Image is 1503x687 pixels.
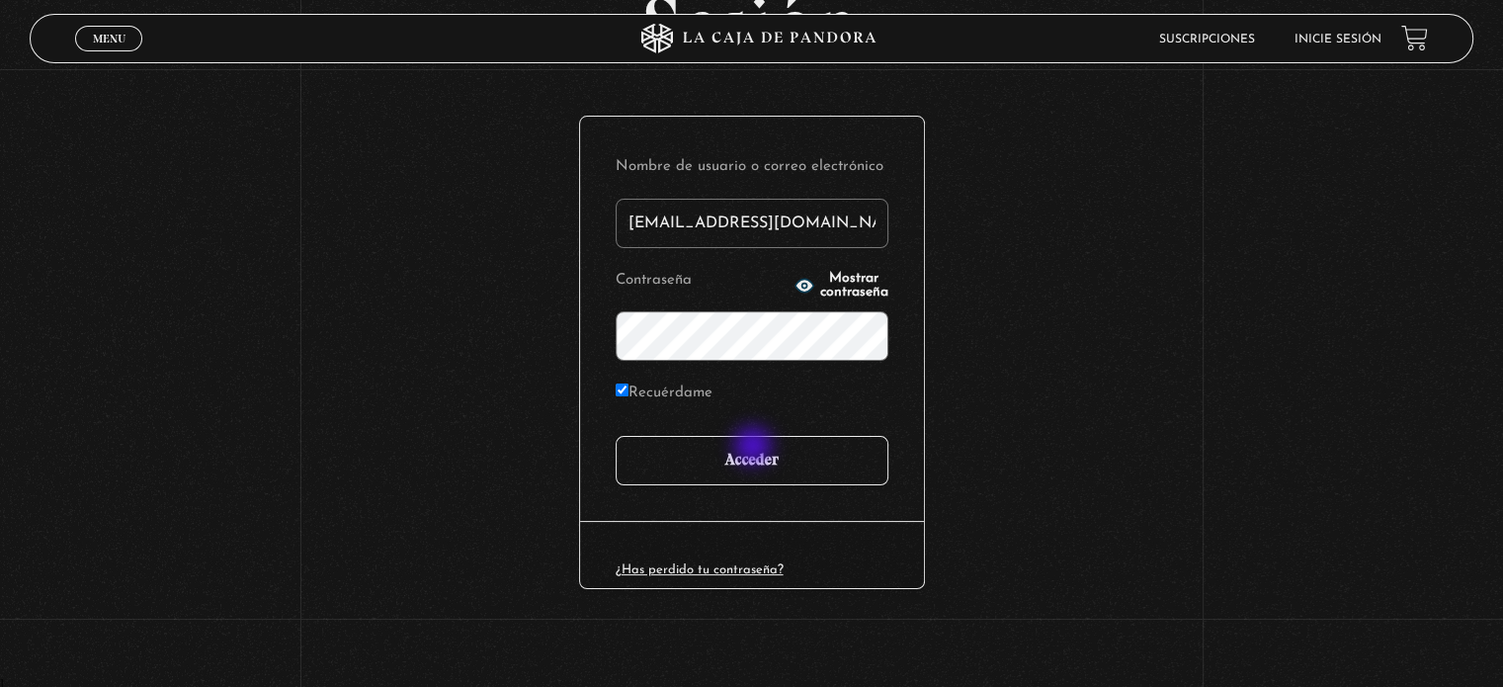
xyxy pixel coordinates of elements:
a: ¿Has perdido tu contraseña? [616,563,784,576]
span: Menu [93,33,125,44]
input: Acceder [616,436,888,485]
span: Cerrar [86,49,132,63]
a: Suscripciones [1159,34,1255,45]
label: Contraseña [616,266,789,297]
label: Recuérdame [616,379,712,409]
input: Recuérdame [616,384,628,396]
span: Mostrar contraseña [820,272,888,300]
a: View your shopping cart [1401,25,1428,51]
a: Inicie sesión [1294,34,1381,45]
button: Mostrar contraseña [794,272,888,300]
label: Nombre de usuario o correo electrónico [616,152,888,183]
